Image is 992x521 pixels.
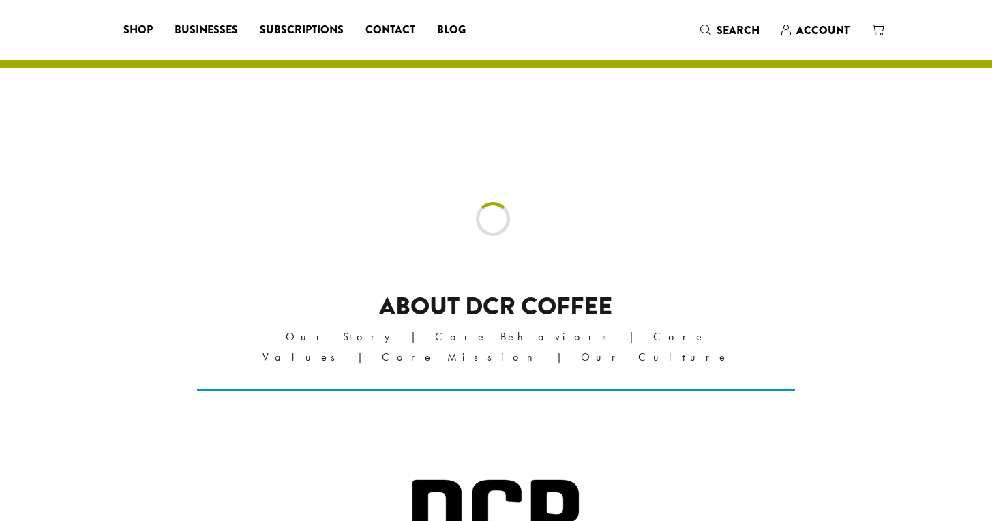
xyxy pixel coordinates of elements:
[717,23,760,38] span: Search
[355,19,426,41] a: Contact
[123,22,153,39] span: Shop
[365,22,415,39] span: Contact
[256,292,736,321] h2: About DCR Coffee
[175,22,238,39] span: Businesses
[426,19,477,41] a: Blog
[256,327,736,368] p: Our Story | Core Behaviors | Core Values | Core Mission | Our Culture
[164,19,249,41] a: Businesses
[437,22,466,39] span: Blog
[249,19,355,41] a: Subscriptions
[112,19,164,41] a: Shop
[770,19,860,42] a: Account
[689,19,770,42] a: Search
[260,22,344,39] span: Subscriptions
[796,23,850,38] span: Account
